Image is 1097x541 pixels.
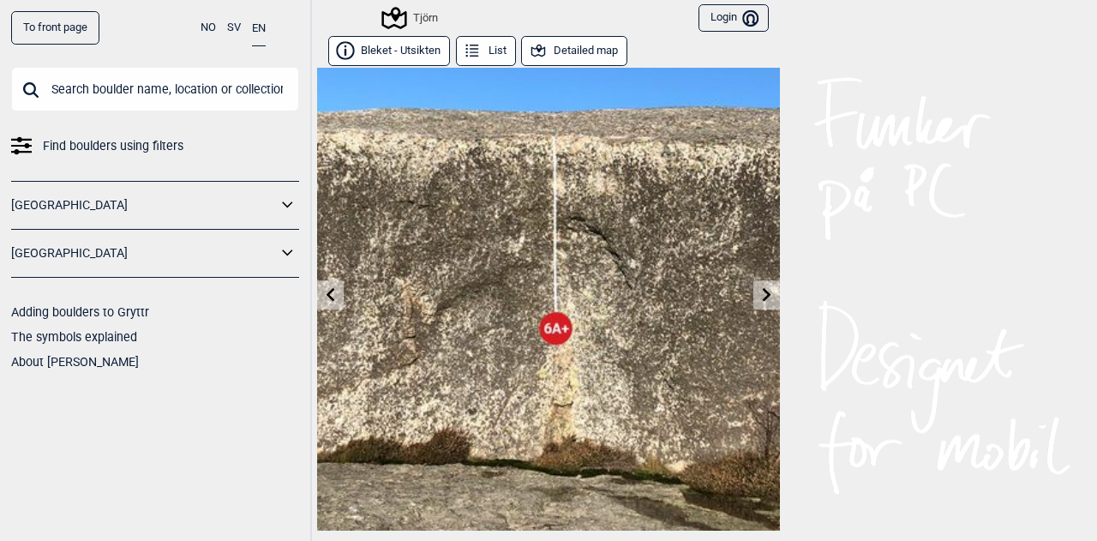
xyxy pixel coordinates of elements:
a: To front page [11,11,99,45]
a: [GEOGRAPHIC_DATA] [11,241,277,266]
button: EN [252,11,266,46]
a: About [PERSON_NAME] [11,355,139,369]
a: [GEOGRAPHIC_DATA] [11,193,277,218]
div: Tjörn [384,8,438,28]
a: The symbols explained [11,330,137,344]
button: Login [698,4,769,33]
button: SV [227,11,241,45]
button: NO [201,11,216,45]
button: List [456,36,516,66]
span: Find boulders using filters [43,134,183,159]
button: Detailed map [521,36,627,66]
a: Adding boulders to Gryttr [11,305,149,319]
button: Bleket - Utsikten [328,36,450,66]
a: Find boulders using filters [11,134,299,159]
img: Nycklarna ligger i luvan 220903 [317,68,780,531]
input: Search boulder name, location or collection [11,67,299,111]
